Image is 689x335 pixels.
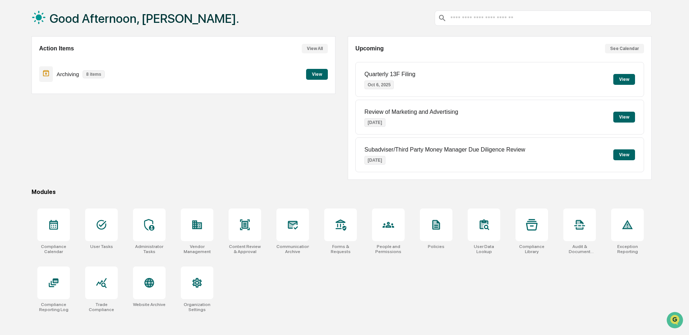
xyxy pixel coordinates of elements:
span: Data Lookup [14,105,46,112]
div: Compliance Library [515,244,548,254]
div: User Tasks [90,244,113,249]
div: People and Permissions [372,244,405,254]
p: [DATE] [364,156,385,165]
div: Vendor Management [181,244,213,254]
span: Pylon [72,123,88,128]
button: Start new chat [123,58,132,66]
div: User Data Lookup [468,244,500,254]
div: Exception Reporting [611,244,644,254]
div: Website Archive [133,302,166,307]
a: 🗄️Attestations [50,88,93,102]
p: Oct 6, 2025 [364,80,394,89]
div: Audit & Document Logs [563,244,596,254]
button: View [613,112,635,123]
p: Review of Marketing and Advertising [364,109,458,115]
div: Start new chat [25,55,119,63]
a: View [306,70,328,77]
p: Subadviser/Third Party Money Manager Due Diligence Review [364,146,525,153]
a: Powered byPylon [51,123,88,128]
span: Preclearance [14,91,47,99]
h1: Good Afternoon, [PERSON_NAME]. [50,11,239,26]
p: How can we help? [7,15,132,27]
iframe: Open customer support [666,311,685,331]
a: 🖐️Preclearance [4,88,50,102]
div: We're available if you need us! [25,63,92,69]
span: Attestations [60,91,90,99]
div: Forms & Requests [324,244,357,254]
div: 🔎 [7,106,13,112]
h2: Action Items [39,45,74,52]
div: Compliance Calendar [37,244,70,254]
p: 8 items [83,70,105,78]
div: Modules [32,189,652,195]
div: Organization Settings [181,302,213,312]
p: [DATE] [364,118,385,127]
button: See Calendar [605,44,644,53]
div: Trade Compliance [85,302,118,312]
div: 🗄️ [53,92,58,98]
button: View [306,69,328,80]
button: View All [302,44,328,53]
button: View [613,149,635,160]
h2: Upcoming [355,45,384,52]
p: Quarterly 13F Filing [364,71,416,78]
a: 🔎Data Lookup [4,102,49,115]
div: Communications Archive [276,244,309,254]
div: Administrator Tasks [133,244,166,254]
div: Content Review & Approval [229,244,261,254]
div: Compliance Reporting Log [37,302,70,312]
img: 1746055101610-c473b297-6a78-478c-a979-82029cc54cd1 [7,55,20,69]
p: Archiving [57,71,79,77]
button: View [613,74,635,85]
div: 🖐️ [7,92,13,98]
div: Policies [428,244,444,249]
